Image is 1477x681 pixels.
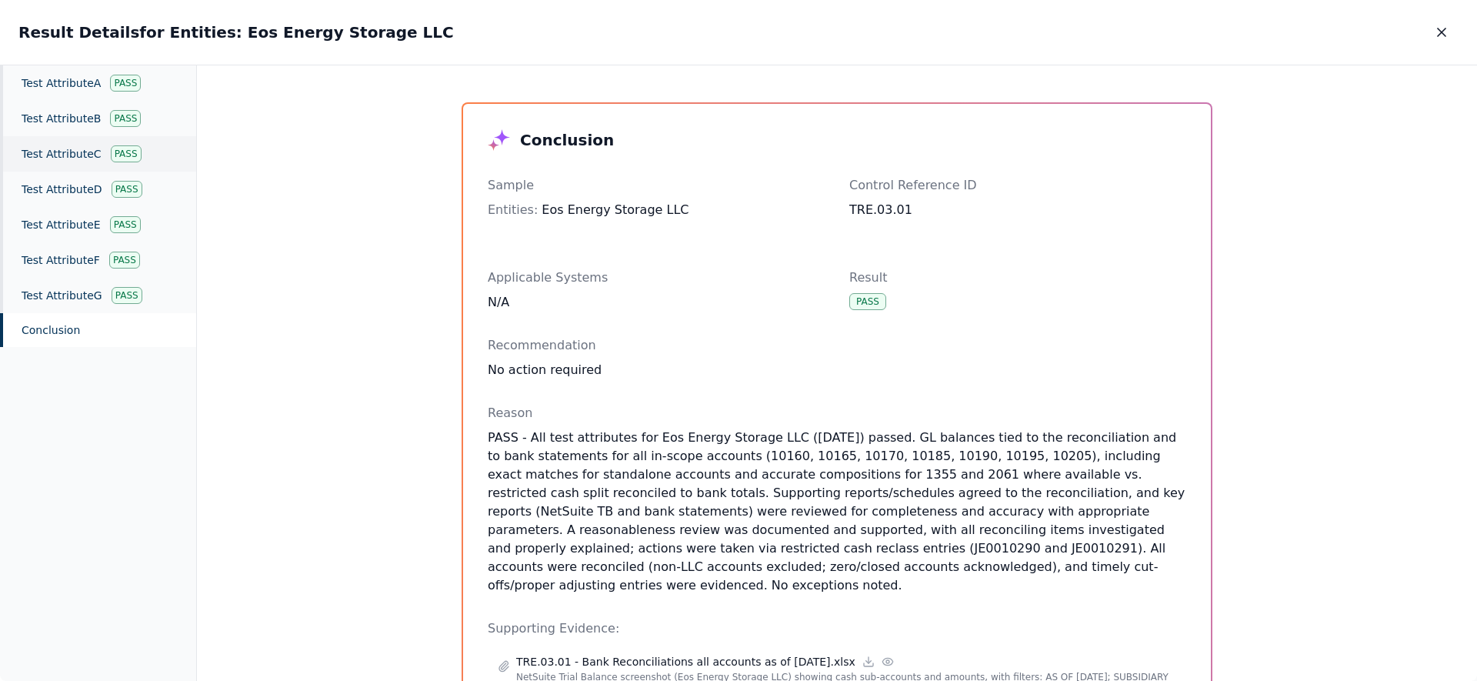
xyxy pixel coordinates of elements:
p: Supporting Evidence: [488,619,1186,638]
p: PASS - All test attributes for Eos Energy Storage LLC ([DATE]) passed. GL balances tied to the re... [488,429,1186,595]
p: Reason [488,404,1186,422]
p: Control Reference ID [849,176,1186,195]
p: TRE.03.01 - Bank Reconciliations all accounts as of [DATE].xlsx [516,654,855,669]
div: Pass [110,75,141,92]
h3: Conclusion [520,129,614,151]
div: TRE.03.01 [849,201,1186,219]
div: Pass [112,181,142,198]
div: Pass [109,252,140,269]
div: Pass [110,110,141,127]
div: Pass [112,287,142,304]
span: Entities : [488,202,538,217]
p: Applicable Systems [488,269,825,287]
h2: Result Details for Entities: Eos Energy Storage LLC [18,22,454,43]
div: Pass [849,293,886,310]
p: Recommendation [488,336,1186,355]
div: Pass [111,145,142,162]
p: Sample [488,176,825,195]
div: No action required [488,361,1186,379]
div: N/A [488,293,825,312]
p: Result [849,269,1186,287]
a: Download file [862,655,875,669]
div: Eos Energy Storage LLC [488,201,825,219]
div: Pass [110,216,141,233]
